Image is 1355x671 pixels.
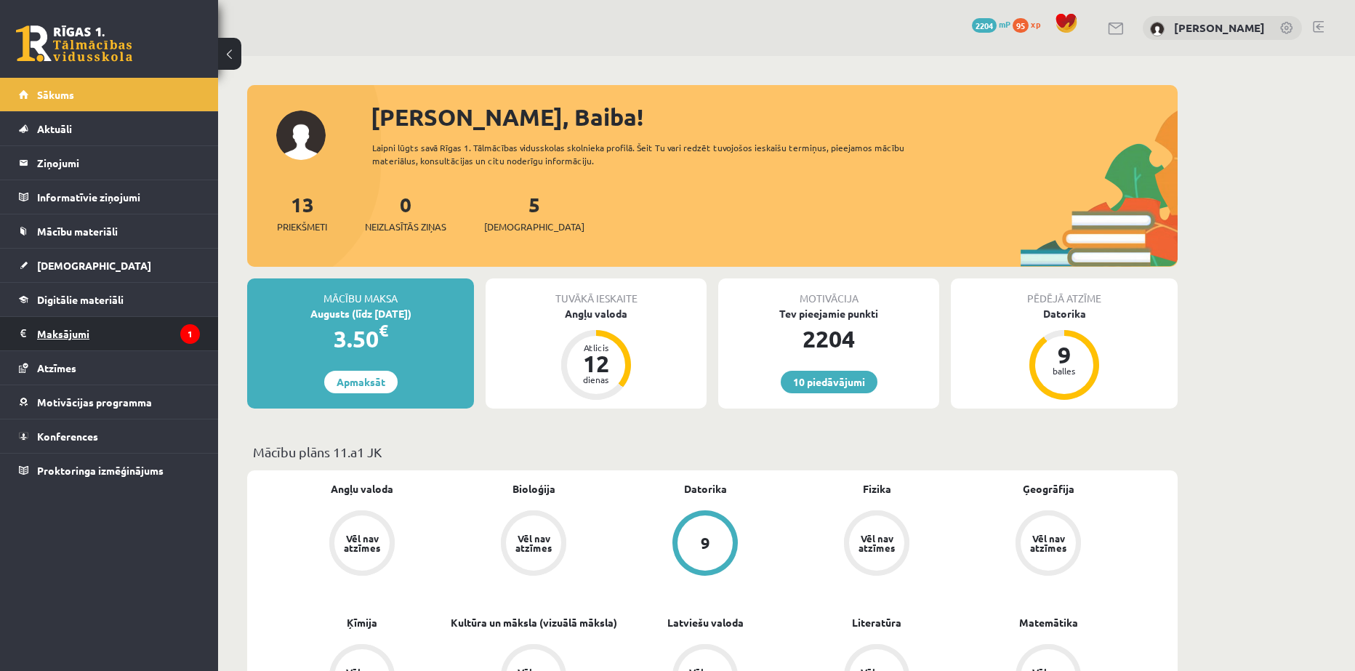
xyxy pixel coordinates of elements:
a: 9 [619,510,791,579]
div: Atlicis [574,343,618,352]
a: 0Neizlasītās ziņas [365,191,446,234]
a: 2204 mP [972,18,1010,30]
i: 1 [180,324,200,344]
div: Datorika [951,306,1178,321]
a: Vēl nav atzīmes [448,510,619,579]
a: Sākums [19,78,200,111]
span: € [379,320,388,341]
a: Atzīmes [19,351,200,385]
div: Angļu valoda [486,306,707,321]
legend: Informatīvie ziņojumi [37,180,200,214]
span: [DEMOGRAPHIC_DATA] [37,259,151,272]
div: Mācību maksa [247,278,474,306]
a: Vēl nav atzīmes [791,510,962,579]
div: Vēl nav atzīmes [342,534,382,553]
a: Angļu valoda Atlicis 12 dienas [486,306,707,402]
a: Proktoringa izmēģinājums [19,454,200,487]
div: 12 [574,352,618,375]
span: xp [1031,18,1040,30]
div: dienas [574,375,618,384]
a: Matemātika [1019,615,1078,630]
span: Atzīmes [37,361,76,374]
a: Informatīvie ziņojumi [19,180,200,214]
a: Fizika [863,481,891,497]
span: Digitālie materiāli [37,293,124,306]
div: Tev pieejamie punkti [718,306,939,321]
div: balles [1042,366,1086,375]
a: Literatūra [852,615,901,630]
div: Vēl nav atzīmes [856,534,897,553]
a: [DEMOGRAPHIC_DATA] [19,249,200,282]
span: Proktoringa izmēģinājums [37,464,164,477]
a: Rīgas 1. Tālmācības vidusskola [16,25,132,62]
p: Mācību plāns 11.a1 JK [253,442,1172,462]
a: Maksājumi1 [19,317,200,350]
div: Pēdējā atzīme [951,278,1178,306]
div: Vēl nav atzīmes [1028,534,1069,553]
div: [PERSON_NAME], Baiba! [371,100,1178,134]
span: mP [999,18,1010,30]
div: Laipni lūgts savā Rīgas 1. Tālmācības vidusskolas skolnieka profilā. Šeit Tu vari redzēt tuvojošo... [372,141,930,167]
div: Vēl nav atzīmes [513,534,554,553]
a: Ķīmija [347,615,377,630]
a: Kultūra un māksla (vizuālā māksla) [451,615,617,630]
a: Ģeogrāfija [1023,481,1074,497]
a: Konferences [19,419,200,453]
a: Mācību materiāli [19,214,200,248]
a: Ziņojumi [19,146,200,180]
a: Apmaksāt [324,371,398,393]
a: Aktuāli [19,112,200,145]
span: Neizlasītās ziņas [365,220,446,234]
span: Priekšmeti [277,220,327,234]
a: Motivācijas programma [19,385,200,419]
a: [PERSON_NAME] [1174,20,1265,35]
a: Angļu valoda [331,481,393,497]
a: Datorika 9 balles [951,306,1178,402]
span: Konferences [37,430,98,443]
div: 9 [701,535,710,551]
div: Motivācija [718,278,939,306]
a: 5[DEMOGRAPHIC_DATA] [484,191,584,234]
legend: Maksājumi [37,317,200,350]
a: Latviešu valoda [667,615,744,630]
span: 2204 [972,18,997,33]
a: 95 xp [1013,18,1048,30]
span: Motivācijas programma [37,395,152,409]
span: 95 [1013,18,1029,33]
div: 3.50 [247,321,474,356]
span: Aktuāli [37,122,72,135]
a: Digitālie materiāli [19,283,200,316]
a: Vēl nav atzīmes [962,510,1134,579]
span: [DEMOGRAPHIC_DATA] [484,220,584,234]
a: Datorika [684,481,727,497]
div: 9 [1042,343,1086,366]
span: Mācību materiāli [37,225,118,238]
div: Augusts (līdz [DATE]) [247,306,474,321]
img: Baiba Gertnere [1150,22,1165,36]
a: 13Priekšmeti [277,191,327,234]
legend: Ziņojumi [37,146,200,180]
div: 2204 [718,321,939,356]
a: Vēl nav atzīmes [276,510,448,579]
div: Tuvākā ieskaite [486,278,707,306]
a: 10 piedāvājumi [781,371,877,393]
span: Sākums [37,88,74,101]
a: Bioloģija [512,481,555,497]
